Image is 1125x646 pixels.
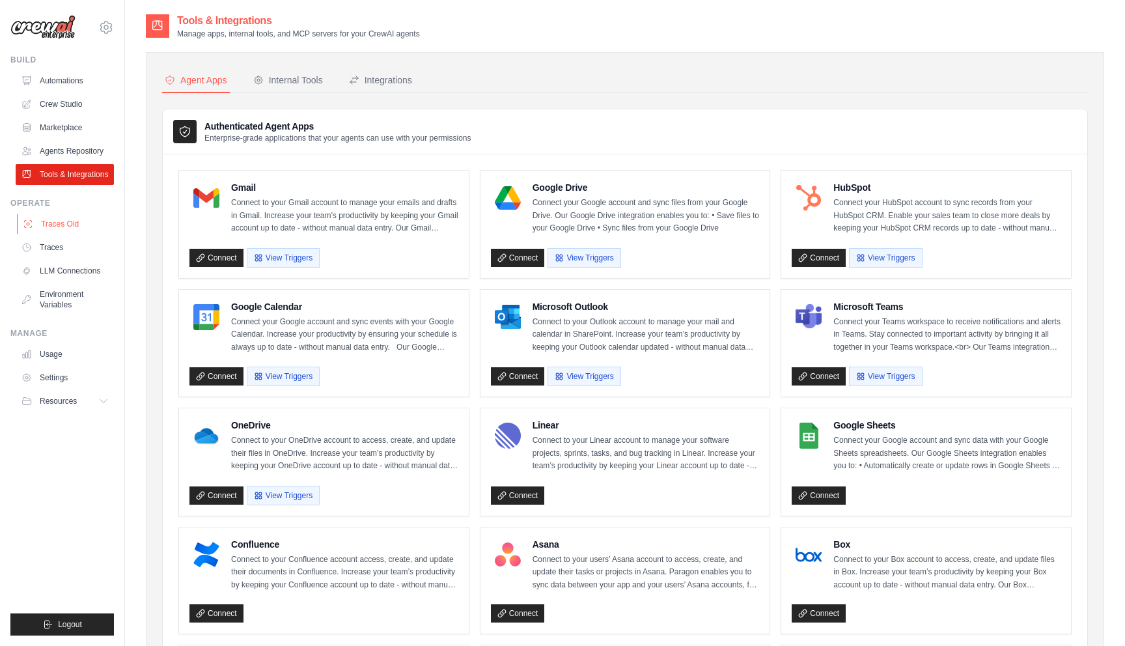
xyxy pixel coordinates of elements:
button: View Triggers [548,367,620,386]
div: Integrations [349,74,412,87]
a: Automations [16,70,114,91]
a: Connect [189,367,243,386]
a: Connect [491,604,545,623]
span: Logout [58,619,82,630]
a: Connect [491,249,545,267]
h4: Gmail [231,181,458,194]
div: Operate [10,198,114,208]
a: Connect [189,604,243,623]
a: Connect [189,249,243,267]
img: Box Logo [796,542,822,568]
p: Connect to your Linear account to manage your software projects, sprints, tasks, and bug tracking... [533,434,760,473]
button: Agent Apps [162,68,230,93]
h4: Microsoft Outlook [533,300,760,313]
a: Connect [792,486,846,505]
button: View Triggers [849,367,922,386]
h4: HubSpot [833,181,1061,194]
p: Connect to your Confluence account access, create, and update their documents in Confluence. Incr... [231,554,458,592]
p: Connect to your Gmail account to manage your emails and drafts in Gmail. Increase your team’s pro... [231,197,458,235]
h4: Google Calendar [231,300,458,313]
a: Usage [16,344,114,365]
a: Connect [792,367,846,386]
button: View Triggers [247,367,320,386]
img: Gmail Logo [193,185,219,211]
div: Build [10,55,114,65]
a: Marketplace [16,117,114,138]
img: Logo [10,15,76,40]
a: Tools & Integrations [16,164,114,185]
p: Connect to your users’ Asana account to access, create, and update their tasks or projects in Asa... [533,554,760,592]
img: Confluence Logo [193,542,219,568]
img: Asana Logo [495,542,521,568]
button: View Triggers [849,248,922,268]
h3: Authenticated Agent Apps [204,120,471,133]
h4: Asana [533,538,760,551]
h4: OneDrive [231,419,458,432]
span: Resources [40,396,77,406]
p: Connect your HubSpot account to sync records from your HubSpot CRM. Enable your sales team to clo... [833,197,1061,235]
div: Agent Apps [165,74,227,87]
button: Resources [16,391,114,412]
h4: Google Sheets [833,419,1061,432]
p: Connect your Teams workspace to receive notifications and alerts in Teams. Stay connected to impo... [833,316,1061,354]
div: Internal Tools [253,74,323,87]
p: Connect your Google account and sync events with your Google Calendar. Increase your productivity... [231,316,458,354]
a: Traces Old [17,214,115,234]
h4: Google Drive [533,181,760,194]
button: Integrations [346,68,415,93]
img: Google Drive Logo [495,185,521,211]
button: Internal Tools [251,68,326,93]
img: OneDrive Logo [193,423,219,449]
p: Connect to your Outlook account to manage your mail and calendar in SharePoint. Increase your tea... [533,316,760,354]
a: Connect [491,367,545,386]
a: Settings [16,367,114,388]
button: View Triggers [548,248,620,268]
p: Enterprise-grade applications that your agents can use with your permissions [204,133,471,143]
p: Connect your Google account and sync files from your Google Drive. Our Google Drive integration e... [533,197,760,235]
p: Manage apps, internal tools, and MCP servers for your CrewAI agents [177,29,420,39]
img: HubSpot Logo [796,185,822,211]
a: Agents Repository [16,141,114,161]
a: Connect [792,604,846,623]
h4: Microsoft Teams [833,300,1061,313]
img: Google Calendar Logo [193,304,219,330]
img: Linear Logo [495,423,521,449]
h4: Confluence [231,538,458,551]
a: Connect [792,249,846,267]
a: Environment Variables [16,284,114,315]
a: Connect [491,486,545,505]
button: View Triggers [247,248,320,268]
h2: Tools & Integrations [177,13,420,29]
p: Connect your Google account and sync data with your Google Sheets spreadsheets. Our Google Sheets... [833,434,1061,473]
a: Traces [16,237,114,258]
img: Google Sheets Logo [796,423,822,449]
img: Microsoft Teams Logo [796,304,822,330]
a: Crew Studio [16,94,114,115]
img: Microsoft Outlook Logo [495,304,521,330]
h4: Box [833,538,1061,551]
button: Logout [10,613,114,636]
a: LLM Connections [16,260,114,281]
p: Connect to your OneDrive account to access, create, and update their files in OneDrive. Increase ... [231,434,458,473]
p: Connect to your Box account to access, create, and update files in Box. Increase your team’s prod... [833,554,1061,592]
div: Manage [10,328,114,339]
button: View Triggers [247,486,320,505]
h4: Linear [533,419,760,432]
a: Connect [189,486,243,505]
